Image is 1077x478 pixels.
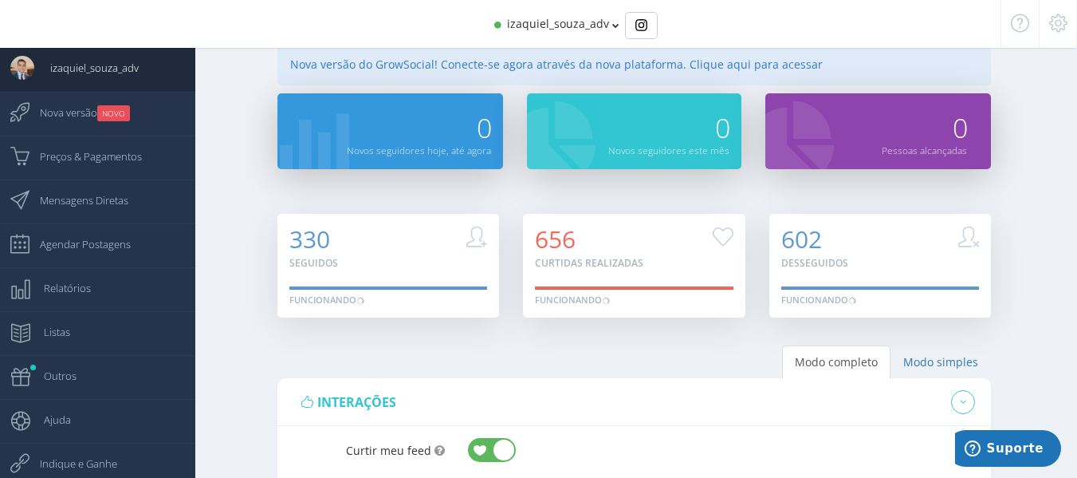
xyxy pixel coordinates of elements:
div: Funcionando [781,294,856,306]
span: Preços & Pagamentos [24,136,142,176]
span: Outros [28,356,77,396]
small: Novos seguidores hoje, até agora [347,144,491,156]
span: Curtir meu feed [346,443,431,458]
div: Funcionando [535,294,610,306]
span: Relatórios [28,268,91,308]
span: 0 [953,109,967,146]
div: Nova versão do GrowSocial! Conecte-se agora através da nova plataforma. Clique aqui para acessar [277,44,992,85]
small: Seguidos [289,256,338,270]
img: loader.gif [848,297,856,305]
div: Basic example [625,12,658,39]
img: loader.gif [356,297,364,305]
span: Listas [28,312,70,352]
span: 330 [289,223,330,255]
small: Curtidas realizadas [535,256,643,270]
a: Modo simples [890,346,991,379]
span: Ajuda [28,400,71,440]
span: 602 [781,223,822,255]
iframe: Abre um widget para que você possa encontrar mais informações [955,430,1061,470]
small: Desseguidos [781,256,848,270]
small: Pessoas alcançadas [882,144,967,156]
span: Agendar Postagens [24,224,131,264]
span: Nova versão [24,93,130,132]
small: Novos seguidores este mês [608,144,729,156]
img: User Image [10,56,34,80]
span: 656 [535,223,576,255]
span: interações [317,393,396,411]
a: Modo completo [782,346,890,379]
span: Mensagens Diretas [24,180,128,220]
img: Instagram_simple_icon.svg [635,19,647,31]
span: 0 [477,109,491,146]
div: Funcionando [289,294,364,306]
small: NOVO [97,105,130,121]
img: loader.gif [602,297,610,305]
span: izaquiel_souza_adv [507,16,609,31]
span: izaquiel_souza_adv [34,48,139,88]
span: 0 [715,109,729,146]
